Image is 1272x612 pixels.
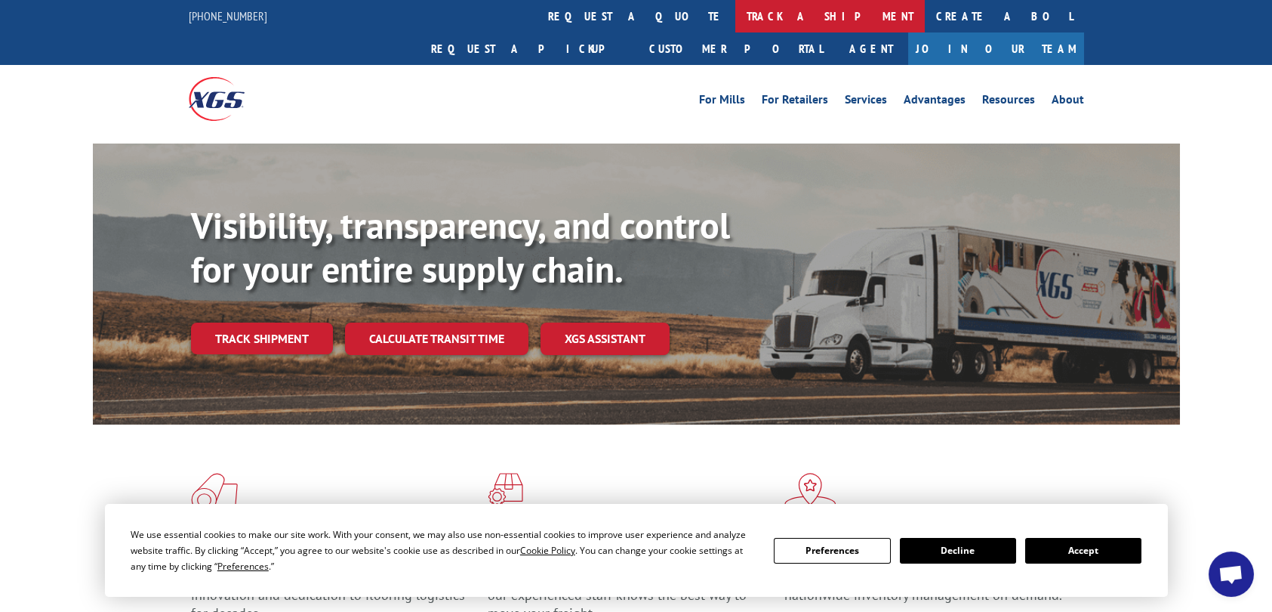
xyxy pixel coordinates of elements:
[908,32,1084,65] a: Join Our Team
[774,538,890,564] button: Preferences
[191,323,333,354] a: Track shipment
[762,94,828,110] a: For Retailers
[189,8,267,23] a: [PHONE_NUMBER]
[784,473,836,512] img: xgs-icon-flagship-distribution-model-red
[191,473,238,512] img: xgs-icon-total-supply-chain-intelligence-red
[1025,538,1141,564] button: Accept
[638,32,834,65] a: Customer Portal
[982,94,1035,110] a: Resources
[345,323,528,355] a: Calculate transit time
[520,544,575,557] span: Cookie Policy
[834,32,908,65] a: Agent
[904,94,966,110] a: Advantages
[1052,94,1084,110] a: About
[900,538,1016,564] button: Decline
[191,202,730,292] b: Visibility, transparency, and control for your entire supply chain.
[699,94,745,110] a: For Mills
[488,473,523,512] img: xgs-icon-focused-on-flooring-red
[105,504,1168,597] div: Cookie Consent Prompt
[131,527,756,574] div: We use essential cookies to make our site work. With your consent, we may also use non-essential ...
[1209,552,1254,597] a: Open chat
[541,323,670,355] a: XGS ASSISTANT
[420,32,638,65] a: Request a pickup
[845,94,887,110] a: Services
[217,560,269,573] span: Preferences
